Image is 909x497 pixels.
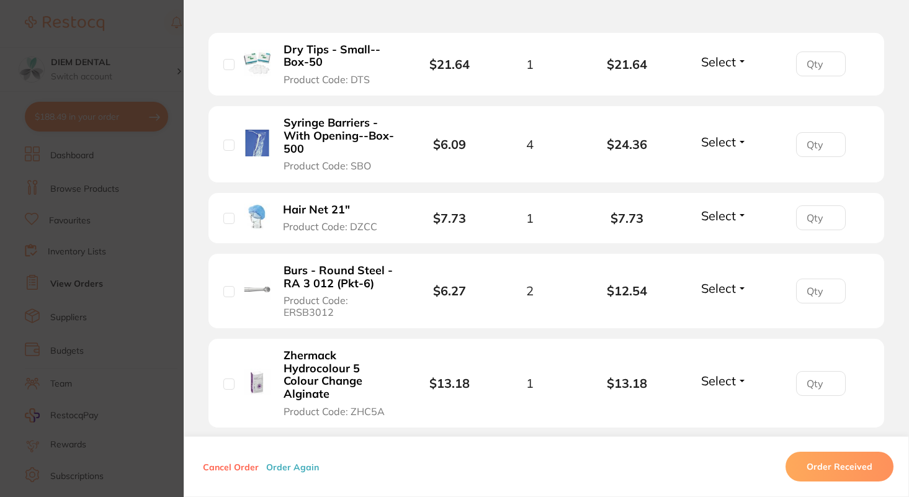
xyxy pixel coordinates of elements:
[283,204,350,217] b: Hair Net 21"
[526,376,534,390] span: 1
[579,57,676,71] b: $21.64
[697,280,751,296] button: Select
[526,57,534,71] span: 1
[701,208,736,223] span: Select
[579,284,676,298] b: $12.54
[433,283,466,298] b: $6.27
[28,37,48,57] img: Profile image for Restocq
[54,48,214,59] p: Message from Restocq, sent 5w ago
[796,371,846,396] input: Qty
[701,280,736,296] span: Select
[284,295,395,318] span: Product Code: ERSB3012
[244,204,270,230] img: Hair Net 21"
[701,54,736,69] span: Select
[579,211,676,225] b: $7.73
[280,43,399,86] button: Dry Tips - Small--Box-50 Product Code: DTS
[786,452,893,481] button: Order Received
[433,210,466,226] b: $7.73
[280,264,399,318] button: Burs - Round Steel - RA 3 012 (Pkt-6) Product Code: ERSB3012
[433,137,466,152] b: $6.09
[796,132,846,157] input: Qty
[796,279,846,303] input: Qty
[796,205,846,230] input: Qty
[283,221,377,232] span: Product Code: DZCC
[697,208,751,223] button: Select
[284,117,395,155] b: Syringe Barriers - With Opening--Box-500
[54,36,213,256] span: Hi again, [PERSON_NAME]. Thanks for taking my call earlier and directing me to your clinic’s cont...
[796,51,846,76] input: Qty
[579,376,676,390] b: $13.18
[526,211,534,225] span: 1
[244,130,271,156] img: Syringe Barriers - With Opening--Box-500
[429,375,470,391] b: $13.18
[526,284,534,298] span: 2
[280,349,399,418] button: Zhermack Hydrocolour 5 Colour Change Alginate Product Code: ZHC5A
[429,56,470,72] b: $21.64
[279,203,395,233] button: Hair Net 21" Product Code: DZCC
[244,50,271,76] img: Dry Tips - Small--Box-50
[701,373,736,388] span: Select
[244,369,271,395] img: Zhermack Hydrocolour 5 Colour Change Alginate
[284,74,370,85] span: Product Code: DTS
[280,116,399,172] button: Syringe Barriers - With Opening--Box-500 Product Code: SBO
[284,43,395,69] b: Dry Tips - Small--Box-50
[199,461,262,472] button: Cancel Order
[244,277,271,303] img: Burs - Round Steel - RA 3 012 (Pkt-6)
[284,406,385,417] span: Product Code: ZHC5A
[284,160,371,171] span: Product Code: SBO
[697,134,751,150] button: Select
[284,264,395,290] b: Burs - Round Steel - RA 3 012 (Pkt-6)
[19,26,230,67] div: message notification from Restocq, 5w ago. Hi again, Dr. Chau. Thanks for taking my call earlier ...
[262,461,323,472] button: Order Again
[526,137,534,151] span: 4
[579,137,676,151] b: $24.36
[697,54,751,69] button: Select
[284,349,395,401] b: Zhermack Hydrocolour 5 Colour Change Alginate
[697,373,751,388] button: Select
[701,134,736,150] span: Select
